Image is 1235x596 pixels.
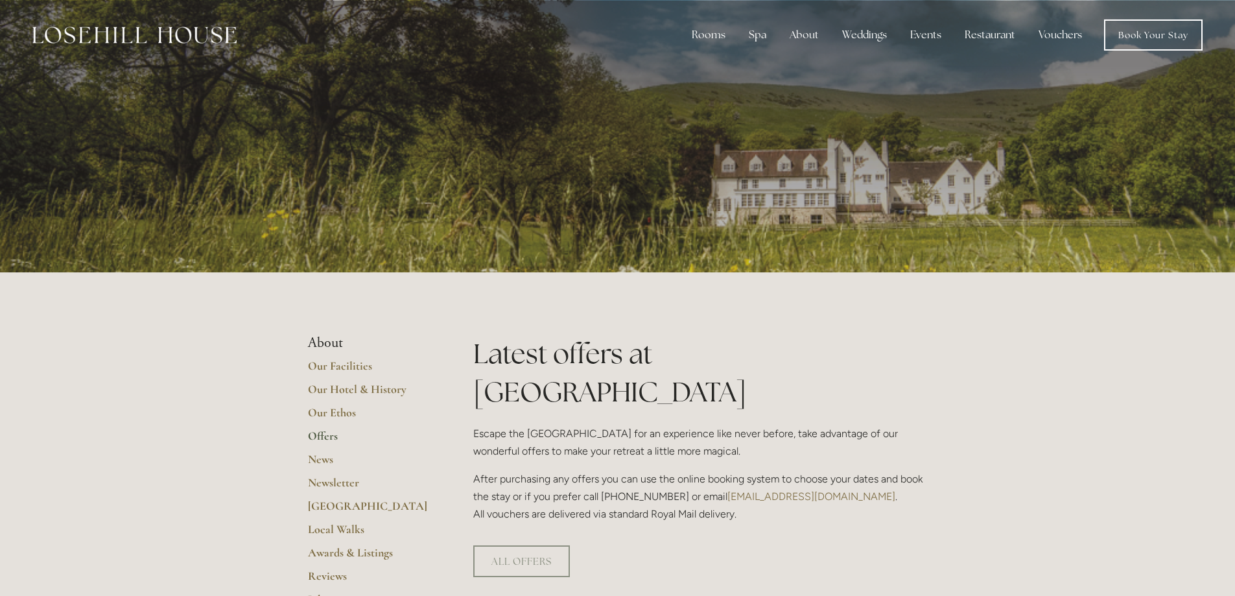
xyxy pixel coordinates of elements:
[473,545,570,577] a: ALL OFFERS
[681,22,736,48] div: Rooms
[1028,22,1092,48] a: Vouchers
[473,335,928,411] h1: Latest offers at [GEOGRAPHIC_DATA]
[308,569,432,592] a: Reviews
[308,452,432,475] a: News
[308,499,432,522] a: [GEOGRAPHIC_DATA]
[308,475,432,499] a: Newsletter
[473,425,928,460] p: Escape the [GEOGRAPHIC_DATA] for an experience like never before, take advantage of our wonderful...
[832,22,897,48] div: Weddings
[308,405,432,429] a: Our Ethos
[1104,19,1203,51] a: Book Your Stay
[473,470,928,523] p: After purchasing any offers you can use the online booking system to choose your dates and book t...
[32,27,237,43] img: Losehill House
[308,335,432,352] li: About
[308,429,432,452] a: Offers
[308,522,432,545] a: Local Walks
[727,490,895,503] a: [EMAIL_ADDRESS][DOMAIN_NAME]
[738,22,777,48] div: Spa
[308,359,432,382] a: Our Facilities
[779,22,829,48] div: About
[308,545,432,569] a: Awards & Listings
[308,382,432,405] a: Our Hotel & History
[954,22,1026,48] div: Restaurant
[900,22,952,48] div: Events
